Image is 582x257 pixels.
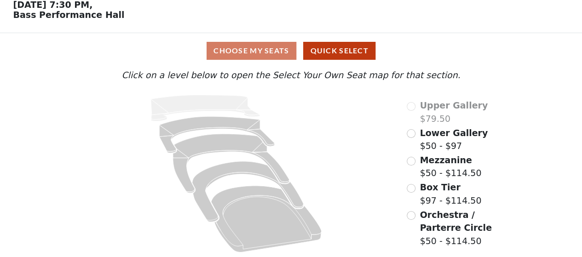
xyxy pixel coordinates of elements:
[420,128,488,138] span: Lower Gallery
[420,182,460,192] span: Box Tier
[303,42,375,60] button: Quick Select
[420,208,502,248] label: $50 - $114.50
[79,69,502,82] p: Click on a level below to open the Select Your Own Seat map for that section.
[211,186,322,252] path: Orchestra / Parterre Circle - Seats Available: 34
[420,100,488,110] span: Upper Gallery
[420,126,488,153] label: $50 - $97
[151,95,260,121] path: Upper Gallery - Seats Available: 0
[420,210,491,233] span: Orchestra / Parterre Circle
[420,154,481,180] label: $50 - $114.50
[420,99,488,125] label: $79.50
[160,116,275,153] path: Lower Gallery - Seats Available: 167
[420,181,481,207] label: $97 - $114.50
[420,155,472,165] span: Mezzanine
